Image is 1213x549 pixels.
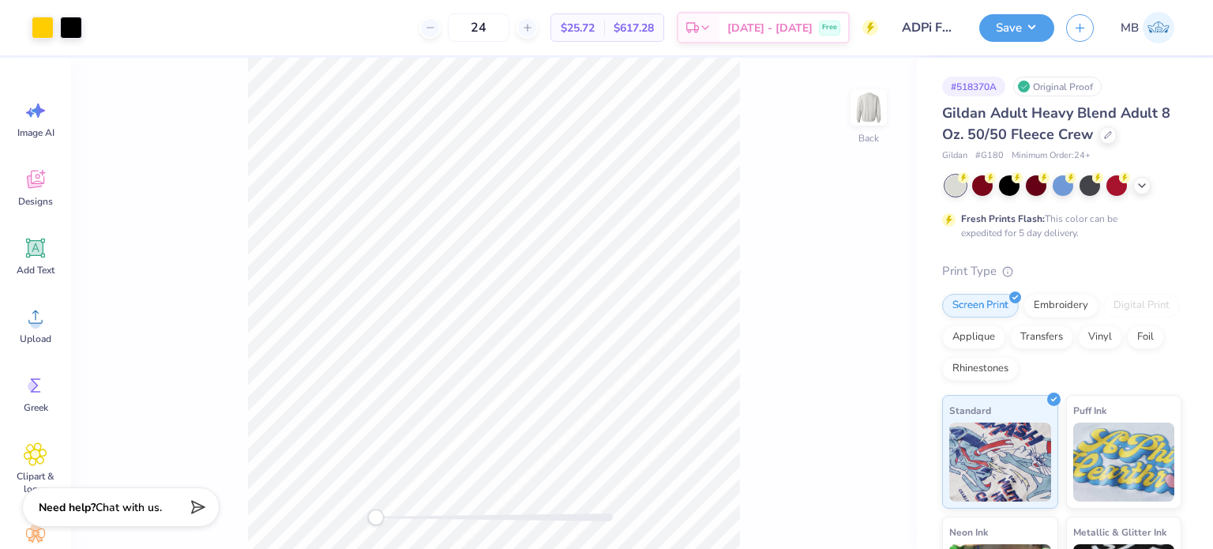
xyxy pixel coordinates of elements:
div: This color can be expedited for 5 day delivery. [961,212,1155,240]
span: Greek [24,401,48,414]
div: Back [858,131,879,145]
div: Transfers [1010,325,1073,349]
input: Untitled Design [890,12,967,43]
img: Marianne Bagtang [1143,12,1174,43]
div: Screen Print [942,294,1019,318]
span: $617.28 [614,20,654,36]
span: Metallic & Glitter Ink [1073,524,1166,540]
img: Standard [949,423,1051,502]
div: Vinyl [1078,325,1122,349]
div: Print Type [942,262,1181,280]
span: Upload [20,333,51,345]
strong: Fresh Prints Flash: [961,212,1045,225]
span: MB [1121,19,1139,37]
span: Gildan [942,149,967,163]
div: Digital Print [1103,294,1180,318]
span: [DATE] - [DATE] [727,20,813,36]
div: Applique [942,325,1005,349]
span: # G180 [975,149,1004,163]
div: Rhinestones [942,357,1019,381]
span: Neon Ink [949,524,988,540]
a: MB [1113,12,1181,43]
img: Puff Ink [1073,423,1175,502]
span: Free [822,22,837,33]
div: Accessibility label [368,510,384,525]
span: $25.72 [561,20,595,36]
button: Save [979,14,1054,42]
span: Puff Ink [1073,402,1106,419]
div: # 518370A [942,77,1005,96]
div: Embroidery [1023,294,1098,318]
span: Standard [949,402,991,419]
span: Clipart & logos [9,470,62,495]
div: Foil [1127,325,1164,349]
span: Add Text [17,264,54,276]
img: Back [853,92,884,123]
span: Minimum Order: 24 + [1012,149,1091,163]
span: Gildan Adult Heavy Blend Adult 8 Oz. 50/50 Fleece Crew [942,103,1170,144]
input: – – [448,13,509,42]
div: Original Proof [1013,77,1102,96]
span: Chat with us. [96,500,162,515]
strong: Need help? [39,500,96,515]
span: Designs [18,195,53,208]
span: Image AI [17,126,54,139]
